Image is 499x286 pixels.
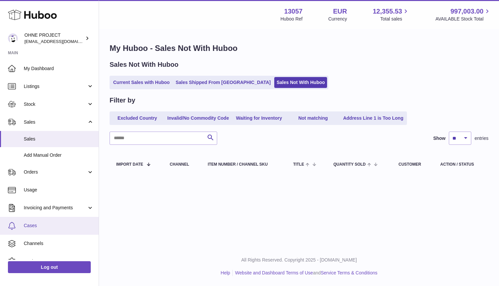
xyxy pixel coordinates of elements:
span: Invoicing and Payments [24,205,87,211]
a: Waiting for Inventory [233,113,285,124]
span: [EMAIL_ADDRESS][DOMAIN_NAME] [24,39,97,44]
h2: Sales Not With Huboo [110,60,179,69]
span: 12,355.53 [373,7,402,16]
span: Sales [24,119,87,125]
strong: EUR [333,7,347,16]
a: Sales Shipped From [GEOGRAPHIC_DATA] [173,77,273,88]
h1: My Huboo - Sales Not With Huboo [110,43,488,54]
div: Item Number / Channel SKU [208,162,280,167]
span: Settings [24,258,94,265]
h2: Filter by [110,96,135,105]
a: Website and Dashboard Terms of Use [235,270,313,275]
strong: 13057 [284,7,303,16]
a: Help [221,270,230,275]
a: Address Line 1 is Too Long [341,113,406,124]
a: 997,003.00 AVAILABLE Stock Total [435,7,491,22]
span: Title [293,162,304,167]
a: Log out [8,261,91,273]
span: Listings [24,83,87,90]
span: 997,003.00 [450,7,483,16]
div: Customer [399,162,427,167]
img: support@ohneproject.com [8,33,18,43]
li: and [233,270,377,276]
span: entries [475,135,488,142]
span: Total sales [380,16,410,22]
a: Service Terms & Conditions [321,270,378,275]
p: All Rights Reserved. Copyright 2025 - [DOMAIN_NAME] [104,257,494,263]
a: Excluded Country [111,113,164,124]
span: Import date [116,162,143,167]
span: My Dashboard [24,65,94,72]
div: OHNE PROJECT [24,32,84,45]
span: Channels [24,240,94,247]
div: Action / Status [440,162,482,167]
span: Orders [24,169,87,175]
span: Usage [24,187,94,193]
a: Current Sales with Huboo [111,77,172,88]
span: Quantity Sold [333,162,366,167]
div: Channel [170,162,194,167]
span: Add Manual Order [24,152,94,158]
a: 12,355.53 Total sales [373,7,410,22]
span: Cases [24,223,94,229]
label: Show [433,135,446,142]
span: Sales [24,136,94,142]
div: Huboo Ref [281,16,303,22]
span: Stock [24,101,87,107]
a: Not matching [287,113,340,124]
a: Sales Not With Huboo [274,77,327,88]
span: AVAILABLE Stock Total [435,16,491,22]
a: Invalid/No Commodity Code [165,113,231,124]
div: Currency [328,16,347,22]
